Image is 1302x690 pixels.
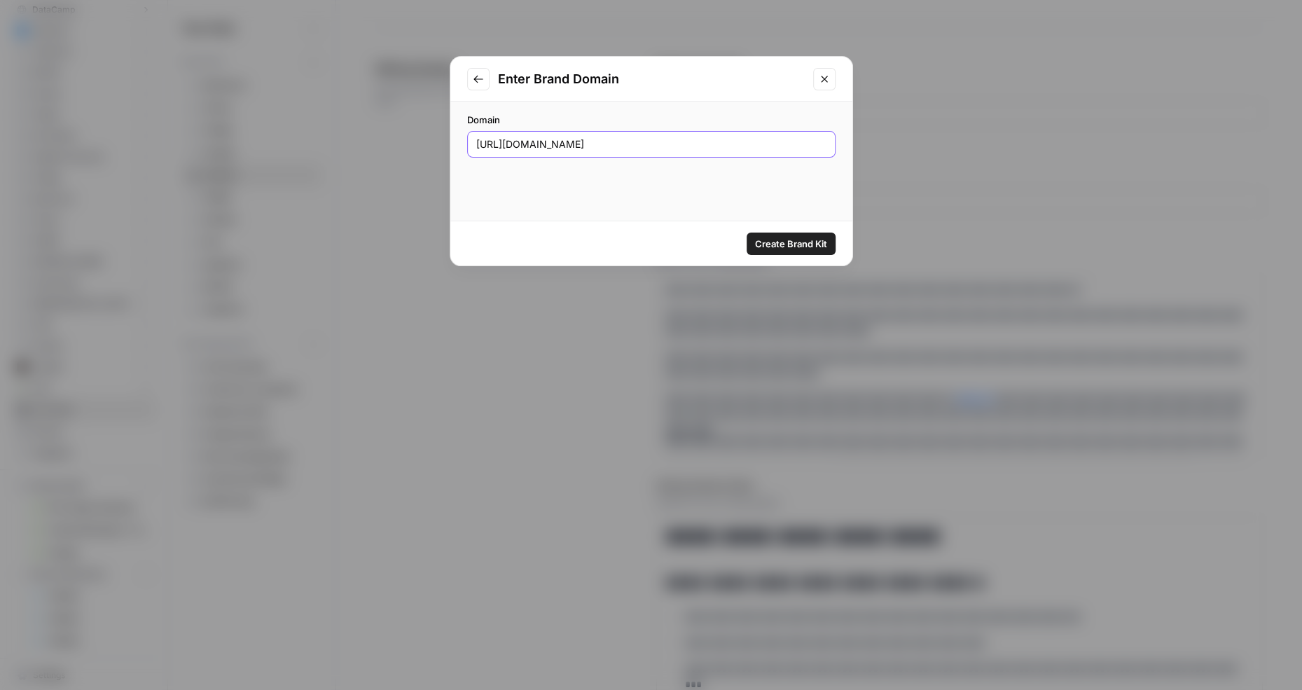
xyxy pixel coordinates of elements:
[813,68,836,90] button: Close modal
[755,237,827,251] span: Create Brand Kit
[476,137,826,151] input: www.example.com
[747,233,836,255] button: Create Brand Kit
[467,113,836,127] label: Domain
[467,68,490,90] button: Go to previous step
[498,69,805,89] h2: Enter Brand Domain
